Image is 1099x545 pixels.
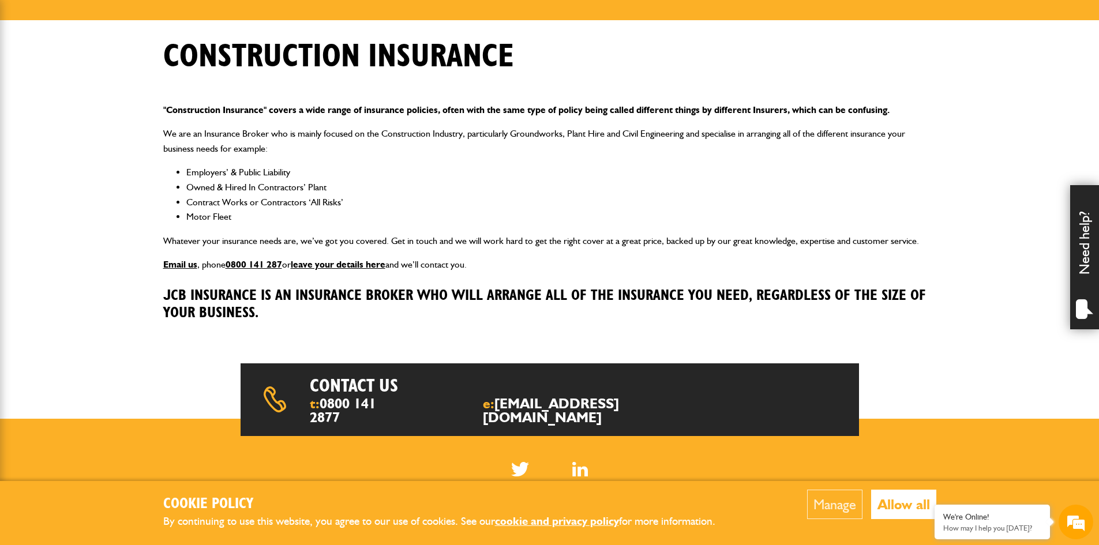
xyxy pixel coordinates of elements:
[163,257,936,272] p: , phone or and we’ll contact you.
[483,397,677,424] span: e:
[495,514,619,528] a: cookie and privacy policy
[163,234,936,249] p: Whatever your insurance needs are, we’ve got you covered. Get in touch and we will work hard to g...
[310,397,386,424] span: t:
[291,259,385,270] a: leave your details here
[163,495,734,513] h2: Cookie Policy
[186,195,936,210] li: Contract Works or Contractors ‘All Risks’
[310,375,580,397] h2: Contact us
[511,462,529,476] img: Twitter
[483,395,619,426] a: [EMAIL_ADDRESS][DOMAIN_NAME]
[943,512,1041,522] div: We're Online!
[186,165,936,180] li: Employers’ & Public Liability
[943,524,1041,532] p: How may I help you today?
[1070,185,1099,329] div: Need help?
[572,462,588,476] a: LinkedIn
[572,462,588,476] img: Linked In
[186,180,936,195] li: Owned & Hired In Contractors’ Plant
[186,209,936,224] li: Motor Fleet
[807,490,862,519] button: Manage
[163,513,734,531] p: By continuing to use this website, you agree to our use of cookies. See our for more information.
[163,259,197,270] a: Email us
[163,37,514,76] h1: Construction insurance
[163,287,936,322] h3: JCB Insurance is an Insurance Broker who will arrange all of the Insurance you need, regardless o...
[163,126,936,156] p: We are an Insurance Broker who is mainly focused on the Construction Industry, particularly Groun...
[163,103,936,118] p: "Construction Insurance" covers a wide range of insurance policies, often with the same type of p...
[310,395,376,426] a: 0800 141 2877
[871,490,936,519] button: Allow all
[226,259,282,270] a: 0800 141 287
